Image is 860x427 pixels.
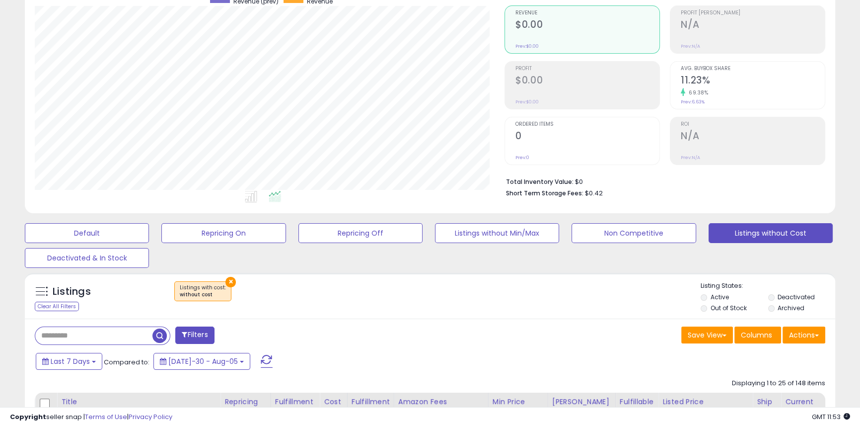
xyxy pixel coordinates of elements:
[681,43,700,49] small: Prev: N/A
[515,122,659,127] span: Ordered Items
[681,327,733,343] button: Save View
[681,10,825,16] span: Profit [PERSON_NAME]
[552,397,611,407] div: [PERSON_NAME]
[681,75,825,88] h2: 11.23%
[352,397,390,418] div: Fulfillment Cost
[685,89,708,96] small: 69.38%
[298,223,423,243] button: Repricing Off
[515,155,529,161] small: Prev: 0
[812,412,850,422] span: 2025-08-13 11:53 GMT
[10,413,172,422] div: seller snap | |
[681,155,700,161] small: Prev: N/A
[783,327,825,343] button: Actions
[506,175,818,187] li: $0
[53,285,91,299] h5: Listings
[515,43,539,49] small: Prev: $0.00
[515,66,659,72] span: Profit
[25,223,149,243] button: Default
[168,356,238,366] span: [DATE]-30 - Aug-05
[681,99,705,105] small: Prev: 6.63%
[324,397,343,407] div: Cost
[506,189,583,197] b: Short Term Storage Fees:
[515,75,659,88] h2: $0.00
[662,397,748,407] div: Listed Price
[572,223,696,243] button: Non Competitive
[180,284,226,299] span: Listings with cost :
[493,397,544,407] div: Min Price
[104,357,149,367] span: Compared to:
[180,291,226,298] div: without cost
[734,327,781,343] button: Columns
[36,353,102,370] button: Last 7 Days
[757,397,777,418] div: Ship Price
[515,130,659,144] h2: 0
[435,223,559,243] button: Listings without Min/Max
[681,122,825,127] span: ROI
[701,281,835,291] p: Listing States:
[785,397,836,418] div: Current Buybox Price
[709,223,833,243] button: Listings without Cost
[161,223,286,243] button: Repricing On
[61,397,216,407] div: Title
[732,379,825,388] div: Displaying 1 to 25 of 148 items
[129,412,172,422] a: Privacy Policy
[398,397,484,407] div: Amazon Fees
[710,304,746,312] label: Out of Stock
[681,19,825,32] h2: N/A
[681,130,825,144] h2: N/A
[778,293,815,301] label: Deactivated
[224,397,267,407] div: Repricing
[515,99,539,105] small: Prev: $0.00
[25,248,149,268] button: Deactivated & In Stock
[175,327,214,344] button: Filters
[10,412,46,422] strong: Copyright
[585,188,603,198] span: $0.42
[681,66,825,72] span: Avg. Buybox Share
[85,412,127,422] a: Terms of Use
[515,10,659,16] span: Revenue
[778,304,804,312] label: Archived
[35,302,79,311] div: Clear All Filters
[225,277,236,287] button: ×
[620,397,654,418] div: Fulfillable Quantity
[741,330,772,340] span: Columns
[275,397,315,407] div: Fulfillment
[153,353,250,370] button: [DATE]-30 - Aug-05
[506,177,573,186] b: Total Inventory Value:
[515,19,659,32] h2: $0.00
[51,356,90,366] span: Last 7 Days
[710,293,728,301] label: Active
